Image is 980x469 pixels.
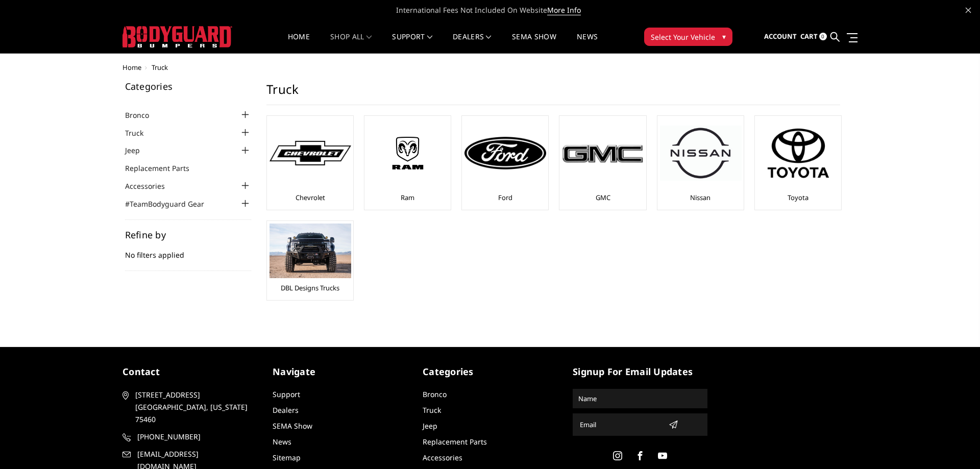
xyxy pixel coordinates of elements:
a: Bronco [125,110,162,120]
a: Jeep [423,421,437,431]
div: No filters applied [125,230,252,271]
a: Cart 0 [800,23,827,51]
a: Truck [125,128,156,138]
h5: contact [122,365,257,379]
a: Chevrolet [296,193,325,202]
a: Sitemap [273,453,301,462]
a: Toyota [788,193,808,202]
span: 0 [819,33,827,40]
a: News [273,437,291,447]
a: [PHONE_NUMBER] [122,431,257,443]
a: GMC [596,193,610,202]
a: Support [392,33,432,53]
h5: Categories [125,82,252,91]
h1: Truck [266,82,840,105]
input: Name [574,390,706,407]
h5: signup for email updates [573,365,707,379]
a: Account [764,23,797,51]
a: Truck [423,405,441,415]
a: Dealers [273,405,299,415]
a: Replacement Parts [125,163,202,174]
a: Accessories [125,181,178,191]
a: Replacement Parts [423,437,487,447]
a: Bronco [423,389,447,399]
a: #TeamBodyguard Gear [125,199,217,209]
span: ▾ [722,31,726,42]
a: Dealers [453,33,492,53]
h5: Navigate [273,365,407,379]
a: Support [273,389,300,399]
a: SEMA Show [273,421,312,431]
button: Select Your Vehicle [644,28,732,46]
a: News [577,33,598,53]
a: Home [122,63,141,72]
a: Nissan [690,193,710,202]
span: Select Your Vehicle [651,32,715,42]
a: Ram [401,193,414,202]
h5: Refine by [125,230,252,239]
a: DBL Designs Trucks [281,283,339,292]
h5: Categories [423,365,557,379]
a: Ford [498,193,512,202]
a: More Info [547,5,581,15]
span: [STREET_ADDRESS] [GEOGRAPHIC_DATA], [US_STATE] 75460 [135,389,254,426]
a: shop all [330,33,372,53]
input: Email [576,416,665,433]
img: BODYGUARD BUMPERS [122,26,232,47]
a: Home [288,33,310,53]
span: Truck [152,63,168,72]
span: Cart [800,32,818,41]
span: Account [764,32,797,41]
span: [PHONE_NUMBER] [137,431,256,443]
a: Jeep [125,145,153,156]
a: SEMA Show [512,33,556,53]
a: Accessories [423,453,462,462]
